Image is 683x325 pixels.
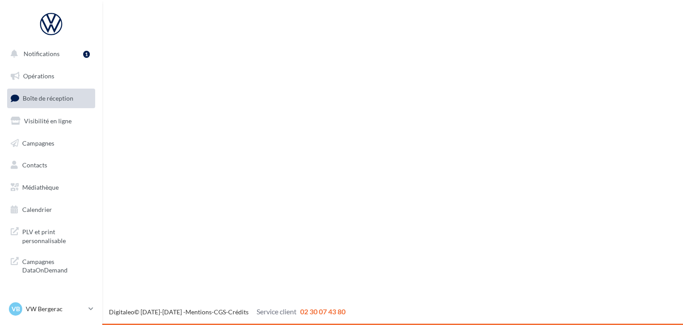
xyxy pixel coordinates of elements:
a: Mentions [185,308,212,316]
span: Calendrier [22,206,52,213]
span: Contacts [22,161,47,169]
span: Opérations [23,72,54,80]
a: Campagnes DataOnDemand [5,252,97,278]
a: VB VW Bergerac [7,301,95,317]
a: Médiathèque [5,178,97,197]
a: Contacts [5,156,97,175]
a: Digitaleo [109,308,134,316]
span: PLV et print personnalisable [22,226,92,245]
span: 02 30 07 43 80 [300,307,346,316]
span: Service client [257,307,297,316]
div: 1 [83,51,90,58]
span: © [DATE]-[DATE] - - - [109,308,346,316]
a: PLV et print personnalisable [5,222,97,248]
a: CGS [214,308,226,316]
span: Notifications [24,50,60,57]
a: Calendrier [5,200,97,219]
a: Campagnes [5,134,97,153]
a: Visibilité en ligne [5,112,97,130]
a: Crédits [228,308,249,316]
span: Campagnes [22,139,54,146]
span: Boîte de réception [23,94,73,102]
button: Notifications 1 [5,45,93,63]
span: VB [12,305,20,313]
span: Campagnes DataOnDemand [22,256,92,275]
p: VW Bergerac [26,305,85,313]
span: Médiathèque [22,183,59,191]
a: Opérations [5,67,97,85]
span: Visibilité en ligne [24,117,72,125]
a: Boîte de réception [5,89,97,108]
